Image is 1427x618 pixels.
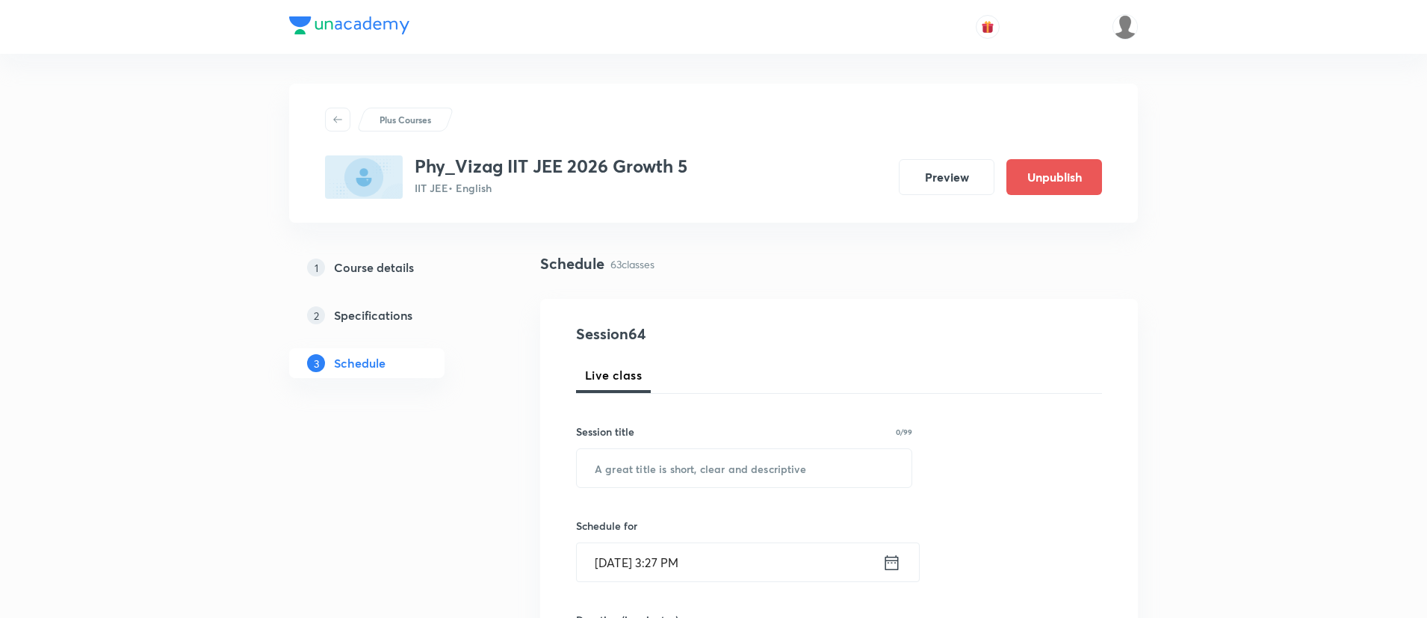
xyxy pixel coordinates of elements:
h6: Session title [576,424,634,439]
h5: Specifications [334,306,412,324]
p: 2 [307,306,325,324]
h6: Schedule for [576,518,912,534]
p: 63 classes [610,256,654,272]
p: 3 [307,354,325,372]
a: Company Logo [289,16,409,38]
h3: Phy_Vizag IIT JEE 2026 Growth 5 [415,155,687,177]
h5: Schedule [334,354,386,372]
p: Plus Courses [380,113,431,126]
button: avatar [976,15,1000,39]
h5: Course details [334,259,414,276]
button: Unpublish [1006,159,1102,195]
p: 1 [307,259,325,276]
img: avatar [981,20,994,34]
h4: Schedule [540,253,604,275]
p: IIT JEE • English [415,180,687,196]
img: D4D92850-DF6B-4DC7-A32C-2C82A17231DC_plus.png [325,155,403,199]
img: Company Logo [289,16,409,34]
a: 1Course details [289,253,492,282]
a: 2Specifications [289,300,492,330]
h4: Session 64 [576,323,849,345]
img: karthik [1112,14,1138,40]
span: Live class [585,366,642,384]
input: A great title is short, clear and descriptive [577,449,911,487]
button: Preview [899,159,994,195]
p: 0/99 [896,428,912,436]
